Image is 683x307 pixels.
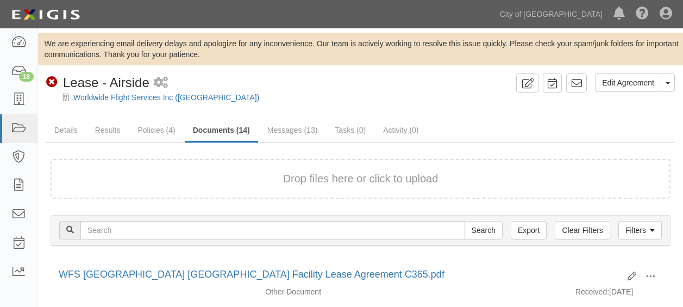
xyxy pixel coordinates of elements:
i: Non-Compliant [46,77,58,88]
a: Tasks (0) [327,119,374,141]
a: City of [GEOGRAPHIC_DATA] [494,3,608,25]
a: Documents (14) [185,119,258,143]
div: Lease - Airside [46,73,149,92]
div: Other Document [257,286,412,297]
a: Policies (4) [129,119,183,141]
button: Drop files here or click to upload [283,171,438,187]
i: 1 scheduled workflow [154,77,168,89]
input: Search [465,221,503,240]
div: We are experiencing email delivery delays and apologize for any inconvenience. Our team is active... [38,38,683,60]
div: 18 [19,72,34,82]
a: Activity (0) [375,119,427,141]
a: Results [87,119,129,141]
p: Received: [575,286,609,297]
a: Details [46,119,86,141]
div: WFS USA Phoenix-Mesa Gateway Airport Facility Lease Agreement C365.pdf [59,268,619,282]
span: Lease - Airside [63,75,149,90]
i: Help Center - Complianz [636,8,649,21]
a: Edit Agreement [595,73,661,92]
div: Effective - Expiration [412,286,567,287]
a: Filters [618,221,662,240]
a: Export [511,221,547,240]
a: Worldwide Flight Services Inc ([GEOGRAPHIC_DATA]) [73,93,259,102]
a: Clear Filters [555,221,610,240]
a: WFS [GEOGRAPHIC_DATA] [GEOGRAPHIC_DATA] Facility Lease Agreement C365.pdf [59,269,444,280]
input: Search [80,221,465,240]
a: Messages (13) [259,119,326,141]
img: logo-5460c22ac91f19d4615b14bd174203de0afe785f0fc80cf4dbbc73dc1793850b.png [8,5,83,24]
div: [DATE] [567,286,671,303]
